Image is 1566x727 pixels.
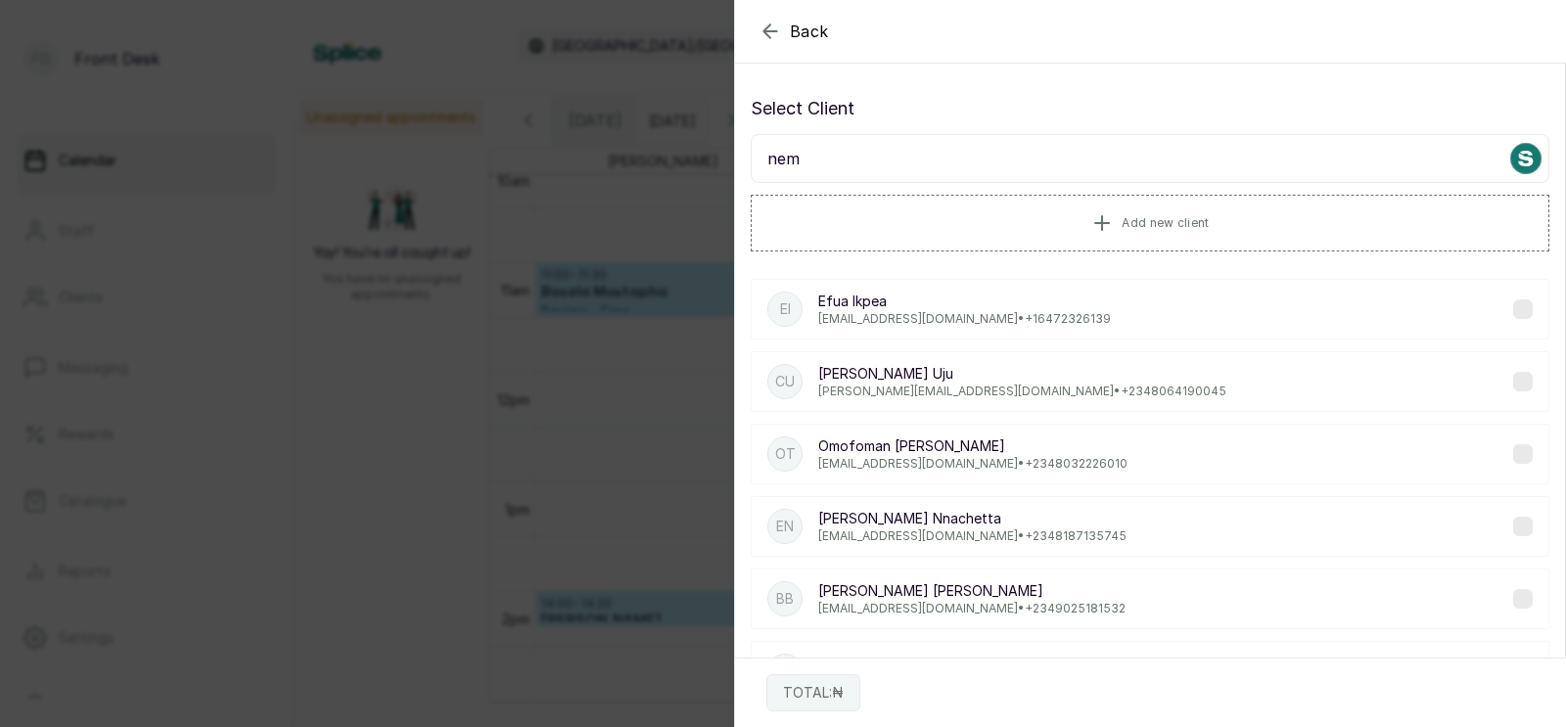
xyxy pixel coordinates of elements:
[759,20,829,43] button: Back
[751,195,1549,251] button: Add new client
[775,372,795,391] p: CU
[1122,215,1209,231] span: Add new client
[818,456,1128,472] p: [EMAIL_ADDRESS][DOMAIN_NAME] • +234 8032226010
[818,311,1111,327] p: [EMAIL_ADDRESS][DOMAIN_NAME] • +1 6472326139
[790,20,829,43] span: Back
[818,509,1127,528] p: [PERSON_NAME] Nnachetta
[818,654,1125,673] p: Queen Enebechi
[783,683,844,703] p: TOTAL: ₦
[775,444,796,464] p: OT
[818,528,1127,544] p: [EMAIL_ADDRESS][DOMAIN_NAME] • +234 8187135745
[818,292,1111,311] p: Efua Ikpea
[751,134,1549,183] input: Search for a client by name, phone number, or email.
[751,95,1549,122] p: Select Client
[776,517,794,536] p: EN
[818,581,1126,601] p: [PERSON_NAME] [PERSON_NAME]
[818,436,1128,456] p: Omofoman [PERSON_NAME]
[780,299,791,319] p: EI
[818,601,1126,616] p: [EMAIL_ADDRESS][DOMAIN_NAME] • +234 9025181532
[818,384,1226,399] p: [PERSON_NAME][EMAIL_ADDRESS][DOMAIN_NAME] • +234 8064190045
[776,589,794,609] p: BB
[818,364,1226,384] p: [PERSON_NAME] Uju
